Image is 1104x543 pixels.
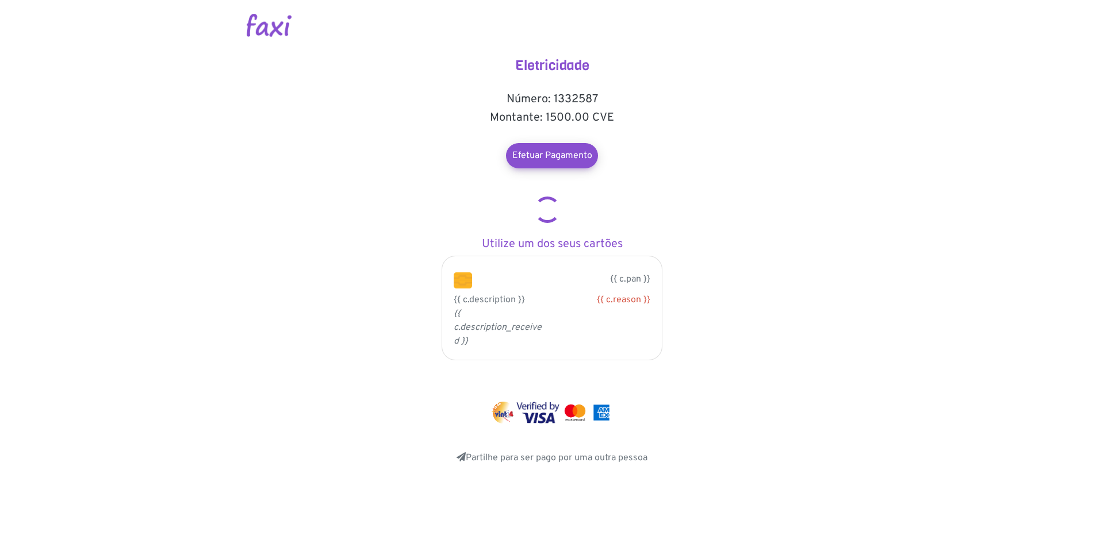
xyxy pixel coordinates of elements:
[457,452,647,464] a: Partilhe para ser pago por uma outra pessoa
[437,111,667,125] h5: Montante: 1500.00 CVE
[454,272,472,288] img: chip.png
[561,293,650,307] div: {{ c.reason }}
[437,57,667,74] h4: Eletricidade
[489,272,650,286] p: {{ c.pan }}
[437,237,667,251] h5: Utilize um dos seus cartões
[562,402,588,423] img: mastercard
[516,402,559,423] img: visa
[506,143,598,168] a: Efetuar Pagamento
[437,93,667,106] h5: Número: 1332587
[492,402,515,423] img: vinti4
[454,308,542,347] i: {{ c.description_received }}
[591,402,612,423] img: mastercard
[454,294,525,306] span: {{ c.description }}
